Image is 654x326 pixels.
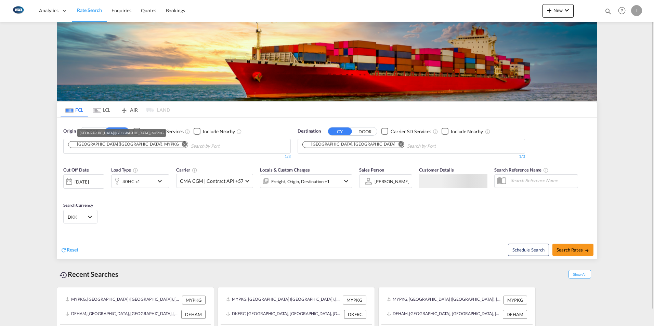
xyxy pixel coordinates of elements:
[419,167,454,173] span: Customer Details
[120,106,128,111] md-icon: icon-airplane
[359,167,384,173] span: Sales Person
[260,174,352,188] div: Freight Origin Destination Dock Stuffingicon-chevron-down
[143,128,183,135] div: Carrier SD Services
[485,129,490,134] md-icon: Unchecked: Ignores neighbouring ports when fetching rates.Checked : Includes neighbouring ports w...
[63,128,76,135] span: Origin
[194,128,235,135] md-checkbox: Checkbox No Ink
[328,127,352,135] button: CY
[298,154,525,160] div: 1/3
[88,102,115,117] md-tab-item: LCL
[141,8,156,13] span: Quotes
[192,167,197,173] md-icon: The selected Trucker/Carrierwill be displayed in the rate results If the rates are from another f...
[236,129,242,134] md-icon: Unchecked: Ignores neighbouring ports when fetching rates.Checked : Includes neighbouring ports w...
[191,141,256,152] input: Chips input.
[342,177,350,185] md-icon: icon-chevron-down
[180,178,243,185] span: CMA CGM | Contract API +57
[226,296,341,304] div: MYPKG, Port Klang (Pelabuhan Klang), Malaysia, South East Asia, Asia Pacific
[494,167,549,173] span: Search Reference Name
[631,5,642,16] div: L
[616,5,631,17] div: Help
[61,102,88,117] md-tab-item: FCL
[545,8,571,13] span: New
[67,247,78,253] span: Reset
[63,167,89,173] span: Cut Off Date
[105,127,129,135] button: CY
[57,267,121,282] div: Recent Searches
[10,3,26,18] img: 1aa151c0c08011ec8d6f413816f9a227.png
[182,296,206,304] div: MYPKG
[542,4,574,18] button: icon-plus 400-fgNewicon-chevron-down
[298,128,321,135] span: Destination
[344,310,366,319] div: DKFRC
[381,128,431,135] md-checkbox: Checkbox No Ink
[353,127,377,135] button: DOOR
[111,167,138,173] span: Load Type
[75,179,89,185] div: [DATE]
[604,8,612,18] div: icon-magnify
[166,8,185,13] span: Bookings
[507,175,578,186] input: Search Reference Name
[375,179,409,184] div: [PERSON_NAME]
[568,270,591,279] span: Show All
[63,188,68,197] md-datepicker: Select
[39,7,58,14] span: Analytics
[67,212,94,222] md-select: Select Currency: kr DKKDenmark Krone
[61,102,170,117] md-pagination-wrapper: Use the left and right arrow keys to navigate between tabs
[433,129,438,134] md-icon: Unchecked: Search for CY (Container Yard) services for all selected carriers.Checked : Search for...
[63,154,291,160] div: 1/3
[545,6,553,14] md-icon: icon-plus 400-fg
[57,22,597,101] img: LCL+%26+FCL+BACKGROUND.png
[133,167,138,173] md-icon: icon-information-outline
[557,247,589,253] span: Search Rates
[226,310,342,319] div: DKFRC, Fredericia, Denmark, Northern Europe, Europe
[387,296,502,304] div: MYPKG, Port Klang (Pelabuhan Klang), Malaysia, South East Asia, Asia Pacific
[63,203,93,208] span: Search Currency
[61,246,78,254] div: icon-refreshReset
[563,6,571,14] md-icon: icon-chevron-down
[391,128,431,135] div: Carrier SD Services
[503,310,527,319] div: DEHAM
[60,271,68,279] md-icon: icon-backup-restore
[122,177,140,186] div: 40HC x1
[57,118,597,259] div: OriginDOOR CY Checkbox No InkUnchecked: Search for CY (Container Yard) services for all selected ...
[111,174,169,188] div: 40HC x1icon-chevron-down
[451,128,483,135] div: Include Nearby
[65,310,180,319] div: DEHAM, Hamburg, Germany, Western Europe, Europe
[185,129,190,134] md-icon: Unchecked: Search for CY (Container Yard) services for all selected carriers.Checked : Search for...
[70,141,179,147] div: Port Klang (Pelabuhan Klang), MYPKG
[203,128,235,135] div: Include Nearby
[343,296,366,304] div: MYPKG
[65,296,180,304] div: MYPKG, Port Klang (Pelabuhan Klang), Malaysia, South East Asia, Asia Pacific
[387,310,501,319] div: DEHAM, Hamburg, Germany, Western Europe, Europe
[260,167,310,173] span: Locals & Custom Charges
[178,141,188,148] button: Remove
[301,139,475,152] md-chips-wrap: Chips container. Use arrow keys to select chips.
[604,8,612,15] md-icon: icon-magnify
[271,177,330,186] div: Freight Origin Destination Dock Stuffing
[61,247,67,253] md-icon: icon-refresh
[133,128,183,135] md-checkbox: Checkbox No Ink
[115,102,143,117] md-tab-item: AIR
[80,129,163,137] div: [GEOGRAPHIC_DATA] ([GEOGRAPHIC_DATA]), MYPKG
[407,141,472,152] input: Chips input.
[176,167,197,173] span: Carrier
[181,310,206,319] div: DEHAM
[585,248,589,253] md-icon: icon-arrow-right
[156,177,167,185] md-icon: icon-chevron-down
[543,167,549,173] md-icon: Your search will be saved by the below given name
[374,176,410,186] md-select: Sales Person: Lotte Kolding
[112,8,131,13] span: Enquiries
[67,139,259,152] md-chips-wrap: Chips container. Use arrow keys to select chips.
[508,244,549,256] button: Note: By default Schedule search will only considerorigin ports, destination ports and cut off da...
[552,244,593,256] button: Search Ratesicon-arrow-right
[616,5,628,16] span: Help
[68,214,87,220] span: DKK
[80,127,104,135] button: DOOR
[70,141,180,147] div: Press delete to remove this chip.
[305,141,395,147] div: Hamburg, DEHAM
[442,128,483,135] md-checkbox: Checkbox No Ink
[503,296,527,304] div: MYPKG
[394,141,404,148] button: Remove
[305,141,396,147] div: Press delete to remove this chip.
